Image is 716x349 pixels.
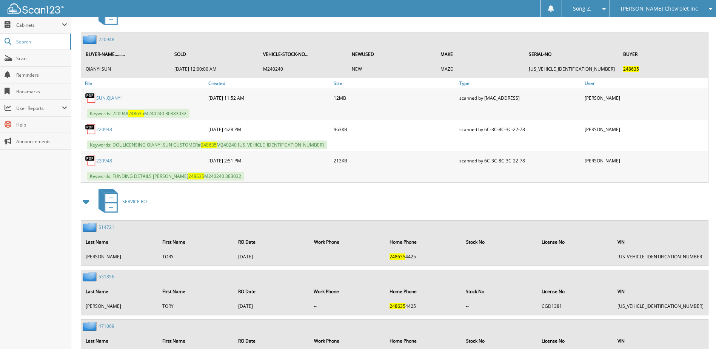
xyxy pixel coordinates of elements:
span: Bookmarks [16,88,67,95]
th: Home Phone [386,284,461,299]
div: [DATE] 4:28 PM [206,122,332,137]
span: 248635 [201,142,217,148]
td: -- [462,300,537,312]
td: [US_VEHICLE_IDENTIFICATION_NUMBER] [614,300,707,312]
th: First Name [159,234,234,250]
th: VIN [614,333,707,349]
span: Reminders [16,72,67,78]
div: 12MB [332,90,457,105]
span: Scan [16,55,67,62]
th: VIN [614,284,707,299]
div: 963KB [332,122,457,137]
th: RO Date [234,333,309,349]
span: [PERSON_NAME] Chevrolet Inc [621,6,698,11]
th: Home Phone [386,333,461,349]
td: MAZD [437,63,525,75]
img: folder2.png [83,272,99,281]
th: First Name [159,284,234,299]
div: [DATE] 11:52 AM [206,90,332,105]
img: scan123-logo-white.svg [8,3,64,14]
td: TORY [159,300,234,312]
span: Keywords: 220948 M240240 R0383032 [87,109,189,118]
a: Size [332,78,457,88]
th: Home Phone [386,234,461,250]
a: 220948 [96,126,112,133]
a: Created [206,78,332,88]
div: [DATE] 2:51 PM [206,153,332,168]
span: User Reports [16,105,62,111]
td: NEW [348,63,436,75]
td: [PERSON_NAME] [82,250,158,263]
td: TORY [159,250,234,263]
div: [PERSON_NAME] [583,153,708,168]
th: RO Date [234,284,309,299]
th: SOLD [171,46,259,62]
td: [US_VEHICLE_IDENTIFICATION_NUMBER] [525,63,619,75]
a: 220948 [99,36,114,43]
td: QIANYI SUN [82,63,170,75]
th: Stock No [462,234,537,250]
td: -- [310,300,385,312]
th: License No [538,284,613,299]
img: folder2.png [83,321,99,331]
img: PDF.png [85,155,96,166]
td: 4425 [386,300,461,312]
td: [DATE] [234,250,309,263]
th: Work Phone [310,234,385,250]
div: [PERSON_NAME] [583,122,708,137]
td: -- [538,250,613,263]
div: [PERSON_NAME] [583,90,708,105]
th: Last Name [82,333,158,349]
span: 248635 [390,253,405,260]
span: Cabinets [16,22,62,28]
th: Work Phone [310,333,385,349]
td: [DATE] [234,300,309,312]
a: Type [457,78,583,88]
th: License No [538,234,613,250]
td: M240240 [259,63,347,75]
img: PDF.png [85,92,96,103]
iframe: Chat Widget [678,313,716,349]
th: VEHICLE-STOCK-NO... [259,46,347,62]
th: RO Date [234,234,309,250]
th: License No [538,333,613,349]
span: Search [16,39,66,45]
th: Work Phone [310,284,385,299]
th: VIN [614,234,707,250]
th: First Name [159,333,234,349]
a: 471069 [99,323,114,329]
th: Stock No [462,333,537,349]
th: MAKE [437,46,525,62]
a: SERVICE RO [94,187,147,216]
td: 4425 [386,250,461,263]
a: 531856 [99,273,114,280]
span: 248635 [128,110,144,117]
td: [DATE] 12:00:00 AM [171,63,259,75]
td: [PERSON_NAME] [82,300,158,312]
span: Keywords: FUNDING DETAILS [PERSON_NAME] M240240 383032 [87,172,244,181]
a: 220948 [96,158,112,164]
th: BUYER [619,46,707,62]
span: 248635 [188,173,204,179]
img: PDF.png [85,124,96,135]
span: Help [16,122,67,128]
th: Last Name [82,234,158,250]
div: scanned by [MAC_ADDRESS] [457,90,583,105]
td: CGD1381 [538,300,613,312]
th: Stock No [462,284,537,299]
div: scanned by 6C-3C-8C-3C-22-78 [457,153,583,168]
td: -- [310,250,385,263]
td: -- [462,250,537,263]
td: [US_VEHICLE_IDENTIFICATION_NUMBER] [614,250,707,263]
th: NEWUSED [348,46,436,62]
th: BUYER-NAME......... [82,46,170,62]
a: SUN,QIANYI [96,95,122,101]
th: Last Name [82,284,158,299]
div: 213KB [332,153,457,168]
img: folder2.png [83,35,99,44]
span: SERVICE RO [122,198,147,205]
img: folder2.png [83,222,99,232]
span: Announcements [16,138,67,145]
span: Keywords: DOL LICENSING QIANYI SUN CUSTOMER# M240240 [US_VEHICLE_IDENTIFICATION_NUMBER] [87,141,327,149]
